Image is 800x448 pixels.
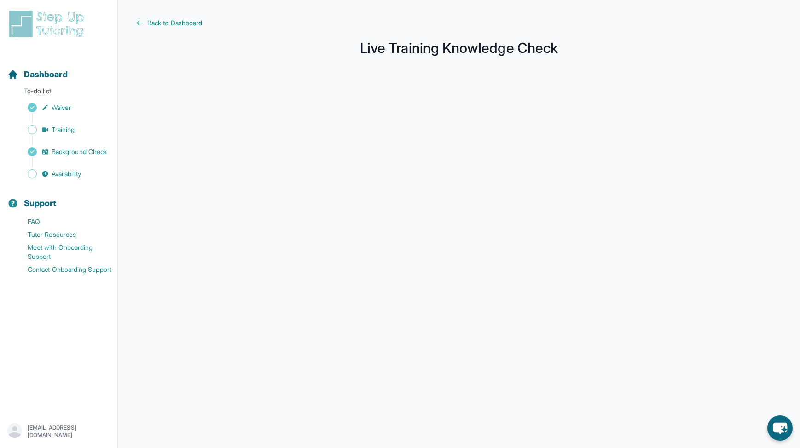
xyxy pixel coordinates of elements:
[7,145,117,158] a: Background Check
[7,101,117,114] a: Waiver
[28,424,110,439] p: [EMAIL_ADDRESS][DOMAIN_NAME]
[52,169,81,178] span: Availability
[767,415,793,441] button: chat-button
[4,86,114,99] p: To-do list
[7,123,117,136] a: Training
[7,167,117,180] a: Availability
[7,9,89,39] img: logo
[4,53,114,85] button: Dashboard
[7,263,117,276] a: Contact Onboarding Support
[7,423,110,440] button: [EMAIL_ADDRESS][DOMAIN_NAME]
[7,215,117,228] a: FAQ
[147,18,202,28] span: Back to Dashboard
[7,68,68,81] a: Dashboard
[52,103,71,112] span: Waiver
[24,68,68,81] span: Dashboard
[4,182,114,213] button: Support
[7,228,117,241] a: Tutor Resources
[52,147,107,156] span: Background Check
[7,241,117,263] a: Meet with Onboarding Support
[24,197,57,210] span: Support
[136,42,782,53] h1: Live Training Knowledge Check
[52,125,75,134] span: Training
[136,18,782,28] a: Back to Dashboard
